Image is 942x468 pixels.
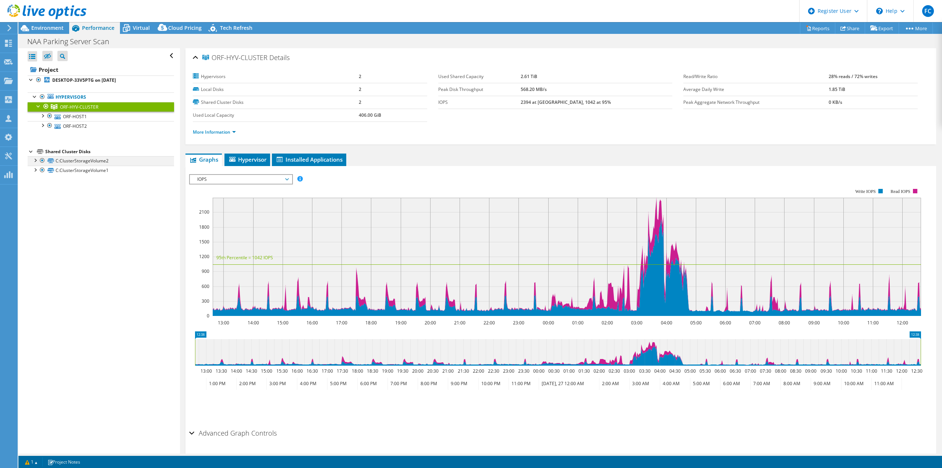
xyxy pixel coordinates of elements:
text: 19:00 [382,368,393,374]
text: 1500 [199,239,209,245]
text: 18:00 [365,320,377,326]
h1: NAA Parking Server Scan [24,38,121,46]
text: 08:30 [790,368,801,374]
a: ORF-HOST2 [28,121,174,131]
text: 11:30 [881,368,892,374]
text: 600 [202,283,209,289]
label: Peak Aggregate Network Throughput [683,99,829,106]
b: DESKTOP-33V5PTG on [DATE] [52,77,116,83]
label: Used Local Capacity [193,112,359,119]
a: Reports [800,22,835,34]
text: 20:00 [425,320,436,326]
text: 01:00 [572,320,584,326]
text: 14:30 [246,368,257,374]
b: 2394 at [GEOGRAPHIC_DATA], 1042 at 95% [521,99,611,105]
text: 23:00 [513,320,524,326]
svg: \n [876,8,883,14]
a: ORF-HOST1 [28,112,174,121]
text: 01:00 [563,368,575,374]
span: Environment [31,24,64,31]
label: Average Daily Write [683,86,829,93]
text: 0 [207,313,209,319]
label: IOPS [438,99,521,106]
text: 03:00 [631,320,642,326]
text: 03:00 [624,368,635,374]
label: Read/Write Ratio [683,73,829,80]
b: 2 [359,73,361,80]
text: 14:00 [248,320,259,326]
text: 20:00 [412,368,424,374]
text: 900 [202,268,209,274]
text: 19:00 [395,320,407,326]
text: 02:30 [609,368,620,374]
label: Local Disks [193,86,359,93]
label: Peak Disk Throughput [438,86,521,93]
a: Project Notes [42,457,85,467]
a: C:ClusterStorageVolume1 [28,166,174,175]
text: 22:30 [488,368,499,374]
a: More Information [193,129,236,135]
text: 08:00 [779,320,790,326]
text: 22:00 [473,368,484,374]
text: 14:00 [231,368,242,374]
text: 10:00 [838,320,849,326]
text: 13:00 [201,368,212,374]
text: 02:00 [594,368,605,374]
text: 12:00 [896,368,907,374]
text: 01:30 [578,368,590,374]
text: 23:00 [503,368,514,374]
b: 28% reads / 72% writes [829,73,878,80]
text: 21:30 [458,368,469,374]
b: 568.20 MB/s [521,86,547,92]
text: 02:00 [602,320,613,326]
h2: Advanced Graph Controls [189,426,277,440]
b: 406.00 GiB [359,112,381,118]
text: 00:00 [543,320,554,326]
span: ORF-HYV-CLUSTER [202,54,268,61]
span: Cloud Pricing [168,24,202,31]
span: Installed Applications [276,156,343,163]
span: Details [269,53,290,62]
span: Performance [82,24,114,31]
text: 20:30 [427,368,439,374]
text: 10:00 [836,368,847,374]
b: 2.61 TiB [521,73,537,80]
text: 06:30 [730,368,741,374]
b: 2 [359,86,361,92]
text: 07:30 [760,368,771,374]
span: Tech Refresh [220,24,252,31]
div: Shared Cluster Disks [45,147,174,156]
text: 2100 [199,209,209,215]
text: 13:30 [216,368,227,374]
span: IOPS [194,175,288,184]
text: 04:00 [654,368,666,374]
span: FC [922,5,934,17]
text: 08:00 [775,368,786,374]
text: 00:00 [533,368,545,374]
a: C:ClusterStorageVolume2 [28,156,174,166]
text: 16:30 [307,368,318,374]
text: 21:00 [442,368,454,374]
text: 16:00 [291,368,303,374]
text: Read IOPS [891,189,911,194]
text: 17:00 [336,320,347,326]
text: 09:00 [808,320,820,326]
text: 21:00 [454,320,465,326]
label: Hypervisors [193,73,359,80]
text: 12:30 [911,368,922,374]
text: 12:00 [897,320,908,326]
text: 11:00 [866,368,877,374]
text: 23:30 [518,368,530,374]
text: 09:00 [805,368,817,374]
text: 22:00 [484,320,495,326]
a: DESKTOP-33V5PTG on [DATE] [28,75,174,85]
a: Share [835,22,865,34]
a: ORF-HYV-CLUSTER [28,102,174,112]
b: 2 [359,99,361,105]
text: 03:30 [639,368,651,374]
span: Virtual [133,24,150,31]
text: 05:30 [700,368,711,374]
text: 16:00 [307,320,318,326]
text: 15:00 [277,320,288,326]
a: Hypervisors [28,92,174,102]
